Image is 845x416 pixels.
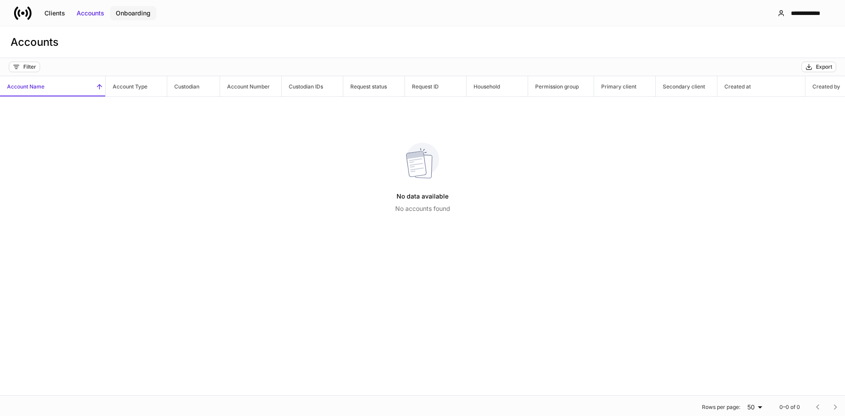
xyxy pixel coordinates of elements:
h6: Household [467,82,500,91]
div: Accounts [77,9,104,18]
span: Secondary client [656,76,717,96]
span: Custodian [167,76,220,96]
span: Custodian IDs [282,76,343,96]
h6: Secondary client [656,82,705,91]
h6: Created by [805,82,840,91]
span: Account Type [106,76,167,96]
h6: Permission group [528,82,579,91]
span: Request ID [405,76,466,96]
div: Clients [44,9,65,18]
button: Clients [39,6,71,20]
span: Request status [343,76,404,96]
h6: Created at [717,82,751,91]
p: Rows per page: [702,404,740,411]
button: Accounts [71,6,110,20]
h6: Request ID [405,82,439,91]
h6: Primary client [594,82,636,91]
span: Created at [717,76,805,96]
h6: Account Type [106,82,147,91]
button: Export [801,62,836,72]
p: 0–0 of 0 [779,404,800,411]
div: Export [816,63,832,70]
h6: Account Number [220,82,270,91]
h6: Request status [343,82,387,91]
h6: Custodian IDs [282,82,323,91]
span: Account Number [220,76,281,96]
p: No accounts found [395,204,450,213]
button: Onboarding [110,6,156,20]
div: 50 [744,403,765,412]
span: Permission group [528,76,594,96]
div: Onboarding [116,9,151,18]
span: Household [467,76,528,96]
h5: No data available [397,188,448,204]
div: Filter [23,63,36,70]
h3: Accounts [11,35,59,49]
h6: Custodian [167,82,199,91]
button: Filter [9,62,40,72]
span: Primary client [594,76,655,96]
